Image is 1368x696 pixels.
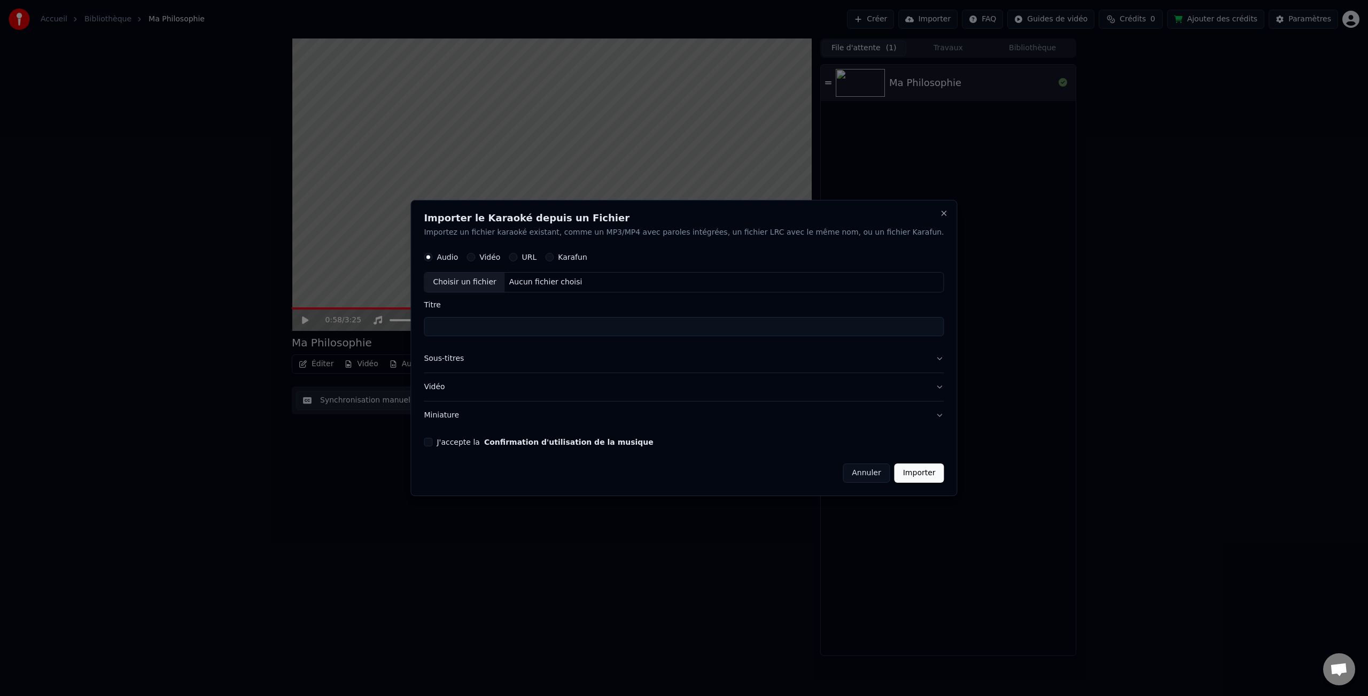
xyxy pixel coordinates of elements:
button: Vidéo [424,373,944,401]
button: Miniature [424,401,944,429]
label: Vidéo [479,253,500,261]
label: J'accepte la [437,438,653,446]
div: Choisir un fichier [424,273,504,292]
div: Aucun fichier choisi [505,277,587,288]
button: Annuler [843,463,890,483]
h2: Importer le Karaoké depuis un Fichier [424,213,944,223]
label: Karafun [558,253,587,261]
button: Sous-titres [424,345,944,373]
p: Importez un fichier karaoké existant, comme un MP3/MP4 avec paroles intégrées, un fichier LRC ave... [424,227,944,238]
label: Audio [437,253,458,261]
label: Titre [424,301,944,308]
button: J'accepte la [484,438,654,446]
button: Importer [895,463,944,483]
label: URL [522,253,537,261]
